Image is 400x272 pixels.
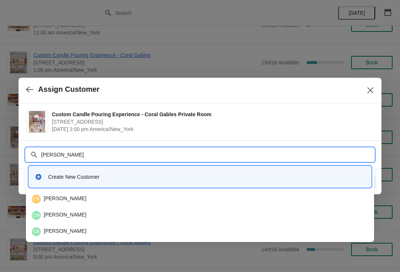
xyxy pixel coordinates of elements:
[32,227,41,236] span: Claudia Benn
[52,118,370,125] span: [STREET_ADDRESS]
[32,211,368,220] div: [PERSON_NAME]
[33,197,40,202] text: CR
[33,213,40,218] text: CM
[26,206,374,223] li: Claudia Mariategui
[32,195,368,204] div: [PERSON_NAME]
[41,148,374,161] input: Search customer name or email
[38,85,100,94] h2: Assign Customer
[52,111,370,118] span: Custom Candle Pouring Experience - Coral Gables Private Room
[26,223,374,239] li: Claudia Benn
[48,173,365,181] div: Create New Customer
[32,211,41,220] span: Claudia Mariategui
[32,195,41,204] span: Claudia R
[52,125,370,133] span: [DATE] 2:00 pm America/New_York
[32,227,368,236] div: [PERSON_NAME]
[26,192,374,206] li: Claudia R
[29,111,45,132] img: Custom Candle Pouring Experience - Coral Gables Private Room | 154 Giralda Avenue, Coral Gables, ...
[33,229,40,234] text: CB
[364,84,377,97] button: Close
